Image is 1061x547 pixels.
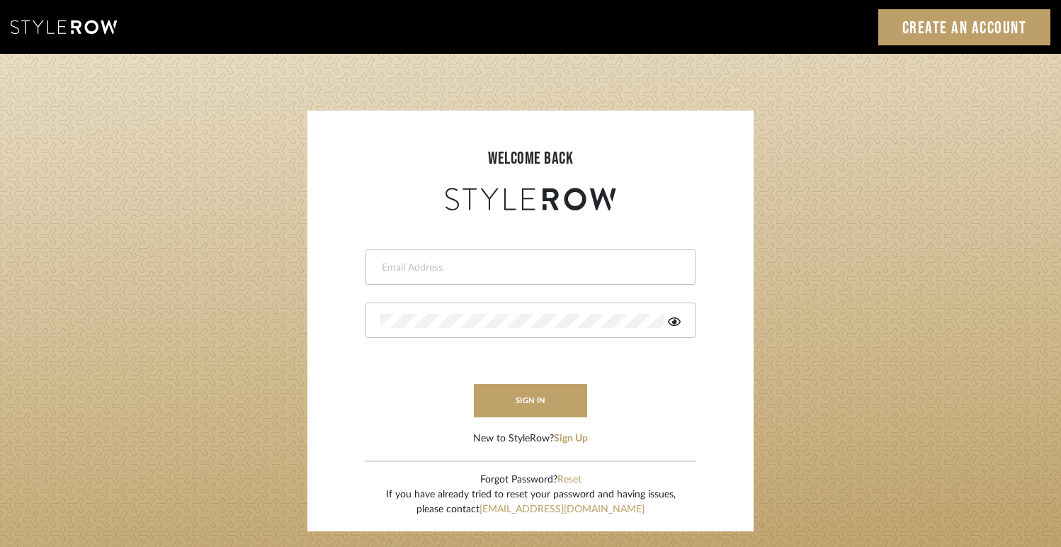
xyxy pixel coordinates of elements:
a: [EMAIL_ADDRESS][DOMAIN_NAME] [480,504,645,514]
button: Reset [557,473,581,487]
input: Email Address [380,261,677,275]
div: Forgot Password? [386,473,676,487]
a: Create an Account [878,9,1051,45]
div: New to StyleRow? [473,432,588,446]
div: welcome back [322,146,739,171]
button: Sign Up [554,432,588,446]
div: If you have already tried to reset your password and having issues, please contact [386,487,676,517]
button: sign in [474,384,587,417]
